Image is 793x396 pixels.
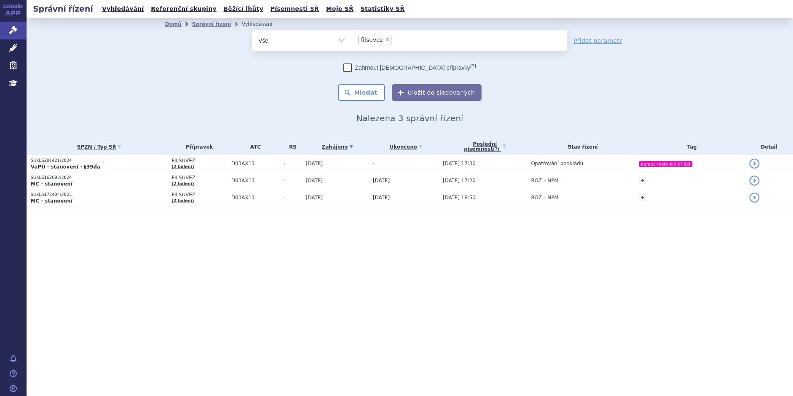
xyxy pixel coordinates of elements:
[356,113,463,123] span: Nalezena 3 správní řízení
[443,178,476,183] span: [DATE] 17:20
[343,64,476,72] label: Zahrnout [DEMOGRAPHIC_DATA] přípravky
[749,159,759,169] a: detail
[306,195,323,200] span: [DATE]
[231,161,280,166] span: D03AX13
[172,198,194,203] a: (2 balení)
[172,175,227,181] span: FILSUVEZ
[361,37,383,43] span: filsuvez
[221,3,266,15] a: Běžící lhůty
[280,138,302,155] th: RS
[639,177,646,184] a: +
[172,181,194,186] a: (2 balení)
[358,3,407,15] a: Statistiky SŘ
[27,3,100,15] h2: Správní řízení
[639,161,692,167] i: nemoc motýlích křídel
[531,178,558,183] span: ROZ – NPM
[306,178,323,183] span: [DATE]
[394,34,399,45] input: filsuvez
[172,192,227,198] span: FILSUVEZ
[165,21,181,27] a: Domů
[745,138,793,155] th: Detail
[148,3,219,15] a: Referenční skupiny
[284,195,302,200] span: -
[231,178,280,183] span: D03AX13
[284,178,302,183] span: -
[574,37,622,45] a: Přidat parametr
[31,164,100,170] strong: VaPÚ - stanovení - §39da
[172,164,194,169] a: (2 balení)
[31,192,168,198] p: SUKLS172404/2023
[31,141,168,153] a: SPZN / Typ SŘ
[443,138,527,155] a: Poslednípísemnost(?)
[531,195,558,200] span: ROZ – NPM
[172,158,227,164] span: FILSUVEZ
[373,178,390,183] span: [DATE]
[749,176,759,186] a: detail
[373,161,375,166] span: -
[242,18,283,30] li: Vyhledávání
[373,195,390,200] span: [DATE]
[306,141,369,153] a: Zahájeno
[385,37,390,42] span: ×
[635,138,745,155] th: Tag
[231,195,280,200] span: D03AX13
[306,161,323,166] span: [DATE]
[373,141,439,153] a: Ukončeno
[168,138,227,155] th: Přípravek
[192,21,231,27] a: Správní řízení
[31,175,168,181] p: SUKLS162093/2024
[749,193,759,203] a: detail
[338,84,385,101] button: Hledat
[493,147,499,152] abbr: (?)
[470,63,476,68] abbr: (?)
[443,161,476,166] span: [DATE] 17:30
[227,138,280,155] th: ATC
[324,3,356,15] a: Moje SŘ
[31,158,168,164] p: SUKLS281421/2024
[268,3,321,15] a: Písemnosti SŘ
[639,194,646,201] a: +
[443,195,476,200] span: [DATE] 18:50
[31,198,72,204] strong: MC - stanovení
[284,161,302,166] span: -
[31,181,72,187] strong: MC - stanovení
[527,138,635,155] th: Stav řízení
[100,3,146,15] a: Vyhledávání
[531,161,583,166] span: Opatřování podkladů
[392,84,482,101] button: Uložit do sledovaných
